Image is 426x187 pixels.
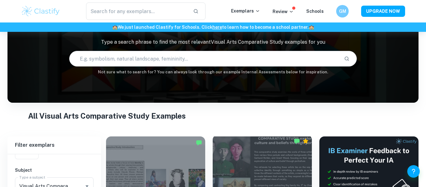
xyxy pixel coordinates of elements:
[19,175,45,180] label: Type a subject
[21,5,61,17] img: Clastify logo
[7,69,419,75] h6: Not sure what to search for? You can always look through our example Internal Assessments below f...
[407,165,420,178] button: Help and Feedback
[86,2,188,20] input: Search for any exemplars...
[294,138,300,144] img: Marked
[212,25,222,30] a: here
[361,6,405,17] button: UPGRADE NOW
[70,50,339,67] input: E.g. symbolism, natural landscape, femininity...
[231,7,260,14] p: Exemplars
[336,5,349,17] button: GM
[341,53,352,64] button: Search
[15,167,94,174] h6: Subject
[7,136,101,154] h6: Filter exemplars
[273,8,294,15] p: Review
[306,9,324,14] a: Schools
[28,110,398,121] h1: All Visual Arts Comparative Study Examples
[112,25,118,30] span: 🏫
[303,138,309,144] div: Premium
[309,25,314,30] span: 🏫
[339,8,346,15] h6: GM
[1,24,425,31] h6: We just launched Clastify for Schools. Click to learn how to become a school partner.
[7,38,419,46] p: Type a search phrase to find the most relevant Visual Arts Comparative Study examples for you
[196,140,202,146] img: Marked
